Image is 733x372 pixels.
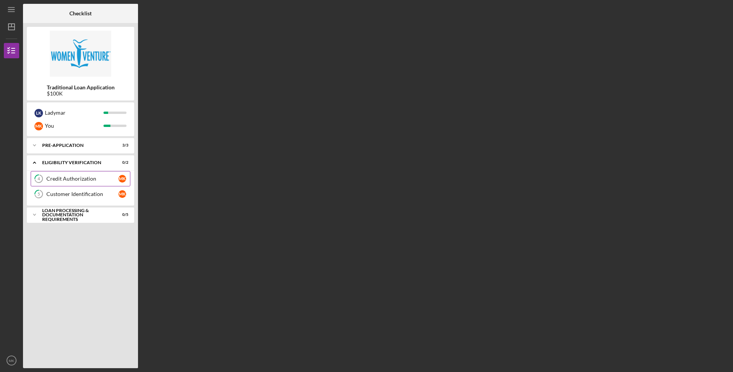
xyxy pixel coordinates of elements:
div: Eligibility Verification [42,160,109,165]
div: 0 / 2 [115,160,128,165]
div: $100K [47,91,115,97]
tspan: 4 [38,176,40,181]
div: You [45,119,104,132]
div: Pre-Application [42,143,109,148]
div: L K [35,109,43,117]
div: Customer Identification [46,191,118,197]
img: Product logo [27,31,134,77]
div: 0 / 5 [115,212,128,217]
div: M K [118,175,126,183]
div: M K [35,122,43,130]
div: Loan Processing & Documentation Requirements [42,208,109,222]
div: M K [118,190,126,198]
div: 3 / 3 [115,143,128,148]
button: MK [4,353,19,368]
tspan: 5 [38,192,40,197]
a: 5Customer IdentificationMK [31,186,130,202]
b: Traditional Loan Application [47,84,115,91]
a: 4Credit AuthorizationMK [31,171,130,186]
div: Ladymar [45,106,104,119]
b: Checklist [69,10,92,16]
div: Credit Authorization [46,176,118,182]
text: MK [9,359,15,363]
